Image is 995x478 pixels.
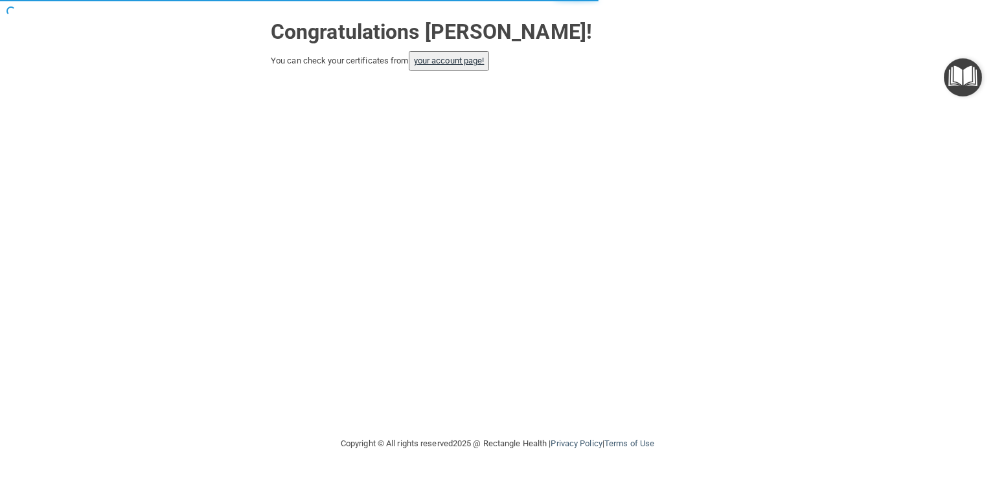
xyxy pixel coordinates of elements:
[271,19,592,44] strong: Congratulations [PERSON_NAME]!
[261,423,734,464] div: Copyright © All rights reserved 2025 @ Rectangle Health | |
[414,56,485,65] a: your account page!
[271,51,724,71] div: You can check your certificates from
[604,438,654,448] a: Terms of Use
[409,51,490,71] button: your account page!
[944,58,982,97] button: Open Resource Center
[551,438,602,448] a: Privacy Policy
